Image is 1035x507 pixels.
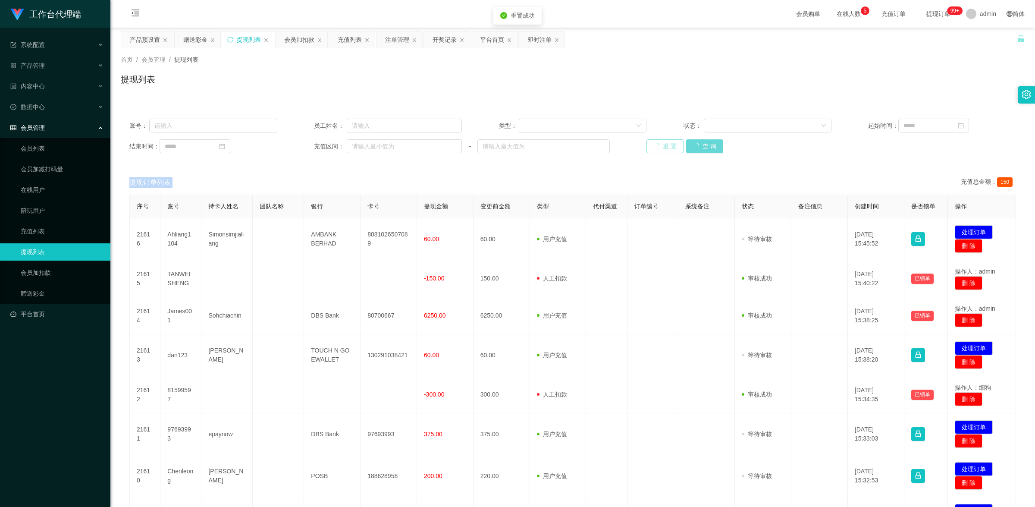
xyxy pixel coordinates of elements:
span: 审核成功 [742,275,772,282]
span: 订单编号 [634,203,659,210]
a: 会员加减打码量 [21,161,103,178]
span: 150 [997,177,1013,187]
span: 状态： [684,121,704,130]
a: 图标: dashboard平台首页 [10,305,103,323]
td: 300.00 [474,376,530,413]
span: 会员管理 [10,124,45,131]
td: 21613 [130,334,160,376]
p: 5 [864,6,867,15]
div: 充值总金额： [961,177,1016,188]
span: 系统配置 [10,41,45,48]
span: 操作 [955,203,967,210]
td: 150.00 [474,260,530,297]
td: [DATE] 15:33:03 [848,413,904,455]
span: 创建时间 [855,203,879,210]
a: 会员列表 [21,140,103,157]
td: DBS Bank [304,297,361,334]
button: 处理订单 [955,341,993,355]
button: 处理订单 [955,462,993,476]
span: 用户充值 [537,472,567,479]
div: 平台首页 [480,31,504,48]
td: 21615 [130,260,160,297]
td: TANWEISHENG [160,260,201,297]
td: 21611 [130,413,160,455]
input: 请输入 [347,119,462,132]
span: 操作人：细狗 [955,384,991,391]
span: 375.00 [424,431,442,438]
a: 在线用户 [21,181,103,198]
td: Ahliang1104 [160,218,201,260]
span: 员工姓名： [314,121,347,130]
td: 97693993 [160,413,201,455]
span: 提现金额 [424,203,448,210]
a: 充值列表 [21,223,103,240]
a: 陪玩用户 [21,202,103,219]
td: AMBANK BERHAD [304,218,361,260]
span: 系统备注 [685,203,709,210]
span: 在线人数 [832,11,865,17]
span: 审核成功 [742,391,772,398]
td: Sohchiachin [201,297,253,334]
h1: 提现列表 [121,73,155,86]
td: Chenleong [160,455,201,497]
span: 等待审核 [742,472,772,479]
td: [DATE] 15:34:35 [848,376,904,413]
button: 图标: lock [911,469,925,483]
a: 会员加扣款 [21,264,103,281]
span: 等待审核 [742,431,772,438]
td: 97693993 [361,413,417,455]
td: Simonsimjialiang [201,218,253,260]
td: 81599597 [160,376,201,413]
span: 卡号 [367,203,379,210]
i: 图标: close [412,38,417,43]
i: 图标: down [821,123,826,129]
button: 处理订单 [955,225,993,239]
span: 审核成功 [742,312,772,319]
button: 图标: lock [911,232,925,246]
td: 130291038421 [361,334,417,376]
span: 6250.00 [424,312,446,319]
td: epaynow [201,413,253,455]
span: 200.00 [424,472,442,479]
span: 提现订单列表 [129,177,171,188]
td: [PERSON_NAME] [201,334,253,376]
td: 375.00 [474,413,530,455]
td: 8881026507089 [361,218,417,260]
i: 图标: down [636,123,641,129]
span: 类型 [537,203,549,210]
span: 提现列表 [174,56,198,63]
td: [DATE] 15:32:53 [848,455,904,497]
span: 代付渠道 [593,203,617,210]
input: 请输入 [149,119,277,132]
span: 充值区间： [314,142,347,151]
span: 60.00 [424,236,439,242]
a: 提现列表 [21,243,103,261]
span: -300.00 [424,391,444,398]
span: 备注信息 [798,203,822,210]
span: 提现订单 [922,11,955,17]
input: 请输入最小值为 [347,139,462,153]
div: 注单管理 [385,31,409,48]
div: 会员加扣款 [284,31,314,48]
td: POSB [304,455,361,497]
span: 会员管理 [141,56,166,63]
span: 操作人：admin [955,305,995,312]
i: 图标: calendar [219,143,225,149]
span: 是否锁单 [911,203,935,210]
i: 图标: close [263,38,269,43]
i: 图标: close [317,38,322,43]
span: 首页 [121,56,133,63]
button: 删 除 [955,276,982,290]
span: / [136,56,138,63]
span: / [169,56,171,63]
button: 已锁单 [911,311,934,321]
td: 21610 [130,455,160,497]
span: 充值订单 [877,11,910,17]
button: 删 除 [955,355,982,369]
i: 图标: close [364,38,370,43]
i: 图标: menu-fold [121,0,150,28]
span: 结束时间： [129,142,160,151]
button: 处理订单 [955,420,993,434]
span: 银行 [311,203,323,210]
i: 图标: close [554,38,559,43]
